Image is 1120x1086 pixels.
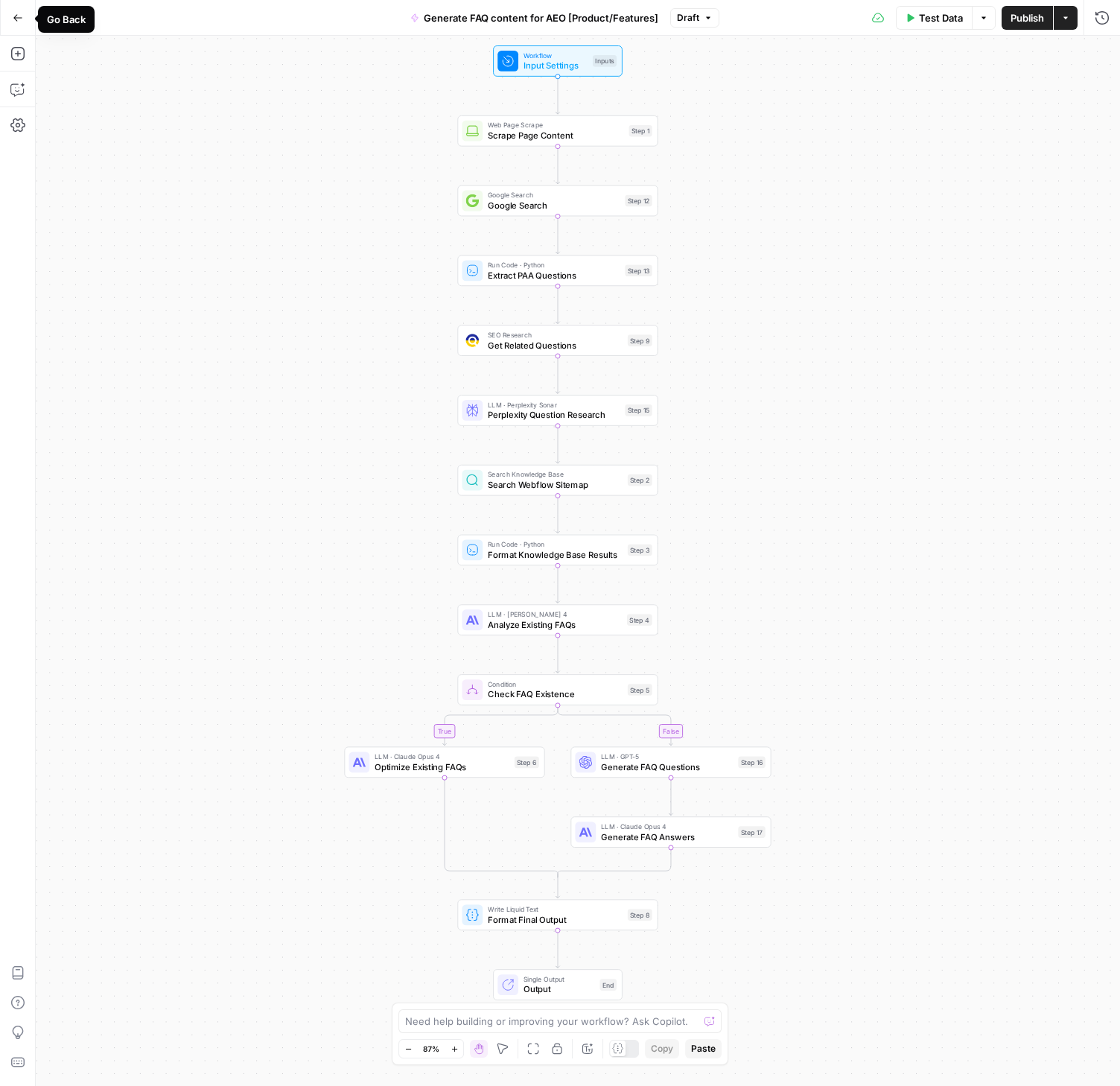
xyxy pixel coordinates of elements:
[556,874,559,898] g: Edge from step_5-conditional-end to step_8
[488,190,620,200] span: Google Search
[375,752,509,762] span: LLM · Claude Opus 4
[457,899,658,930] div: Write Liquid TextFormat Final OutputStep 8
[601,752,733,762] span: LLM · GPT-5
[556,496,559,533] g: Edge from step_2 to step_3
[556,565,559,603] g: Edge from step_3 to step_4
[344,746,544,778] div: LLM · Claude Opus 4Optimize Existing FAQsStep 6
[457,604,658,635] div: LLM · [PERSON_NAME] 4Analyze Existing FAQsStep 4
[558,848,671,877] g: Edge from step_17 to step_5-conditional-end
[556,216,559,253] g: Edge from step_12 to step_13
[488,199,620,212] span: Google Search
[457,465,658,496] div: Search Knowledge BaseSearch Webflow SitemapStep 2
[488,469,623,480] span: Search Knowledge Base
[524,974,595,984] span: Single Output
[457,395,658,426] div: LLM · Perplexity SonarPerplexity Question ResearchStep 15
[556,930,559,968] g: Edge from step_8 to end
[556,286,559,323] g: Edge from step_13 to step_9
[445,778,558,877] g: Edge from step_6 to step_5-conditional-end
[423,1043,439,1055] span: 87%
[457,535,658,566] div: Run Code · PythonFormat Knowledge Base ResultsStep 3
[625,264,652,276] div: Step 13
[629,125,652,137] div: Step 1
[466,334,479,346] img: 9u0p4zbvbrir7uayayktvs1v5eg0
[488,548,623,561] span: Format Knowledge Base Results
[556,635,559,673] g: Edge from step_4 to step_5
[691,1042,716,1055] span: Paste
[457,674,658,705] div: ConditionCheck FAQ ExistenceStep 5
[685,1039,722,1058] button: Paste
[442,705,558,746] g: Edge from step_5 to step_6
[488,688,623,700] span: Check FAQ Existence
[628,474,652,486] div: Step 2
[524,59,588,72] span: Input Settings
[919,10,963,25] span: Test Data
[593,55,617,67] div: Inputs
[457,115,658,147] div: Web Page ScrapeScrape Page ContentStep 1
[1011,10,1044,25] span: Publish
[601,760,733,773] span: Generate FAQ Questions
[625,195,652,207] div: Step 12
[488,618,622,631] span: Analyze Existing FAQs
[375,760,509,773] span: Optimize Existing FAQs
[401,6,667,30] button: Generate FAQ content for AEO [Product/Features]
[738,757,765,769] div: Step 16
[515,757,539,769] div: Step 6
[896,6,972,30] button: Test Data
[556,356,559,393] g: Edge from step_9 to step_15
[570,746,771,778] div: LLM · GPT-5Generate FAQ QuestionsStep 16
[669,778,672,815] g: Edge from step_16 to step_17
[738,826,765,838] div: Step 17
[601,821,733,831] span: LLM · Claude Opus 4
[488,913,623,926] span: Format Final Output
[651,1042,673,1055] span: Copy
[488,609,622,620] span: LLM · [PERSON_NAME] 4
[47,12,86,27] div: Go Back
[424,10,658,25] span: Generate FAQ content for AEO [Product/Features]
[524,50,588,60] span: Workflow
[488,260,620,270] span: Run Code · Python
[645,1039,679,1058] button: Copy
[457,45,658,77] div: WorkflowInput SettingsInputs
[488,329,623,340] span: SEO Research
[627,614,652,626] div: Step 4
[677,11,699,25] span: Draft
[488,478,623,491] span: Search Webflow Sitemap
[556,426,559,463] g: Edge from step_15 to step_2
[556,147,559,184] g: Edge from step_1 to step_12
[628,684,652,696] div: Step 5
[628,334,652,346] div: Step 9
[488,269,620,282] span: Extract PAA Questions
[570,816,771,848] div: LLM · Claude Opus 4Generate FAQ AnswersStep 17
[457,255,658,286] div: Run Code · PythonExtract PAA QuestionsStep 13
[628,909,652,921] div: Step 8
[457,185,658,217] div: Google SearchGoogle SearchStep 12
[488,679,623,689] span: Condition
[457,969,658,1000] div: Single OutputOutputEnd
[601,831,733,843] span: Generate FAQ Answers
[488,338,623,351] span: Get Related Questions
[1002,6,1053,30] button: Publish
[488,120,623,130] span: Web Page Scrape
[488,129,623,142] span: Scrape Page Content
[558,705,673,746] g: Edge from step_5 to step_16
[625,404,652,416] div: Step 15
[457,325,658,356] div: SEO ResearchGet Related QuestionsStep 9
[556,77,559,114] g: Edge from start to step_1
[524,982,595,995] span: Output
[488,408,620,421] span: Perplexity Question Research
[628,544,652,556] div: Step 3
[488,399,620,410] span: LLM · Perplexity Sonar
[599,979,617,991] div: End
[670,8,719,28] button: Draft
[488,539,623,550] span: Run Code · Python
[488,904,623,915] span: Write Liquid Text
